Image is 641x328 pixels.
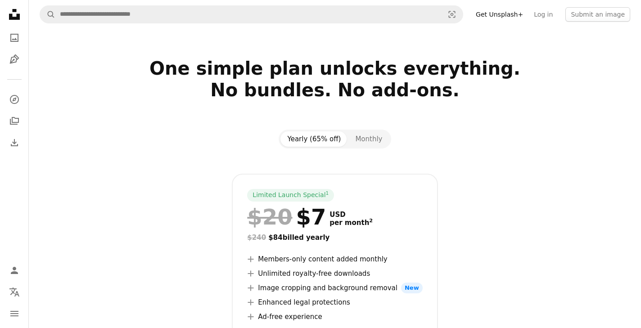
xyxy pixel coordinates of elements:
h2: One simple plan unlocks everything. No bundles. No add-ons. [43,58,627,122]
sup: 1 [326,190,329,196]
a: Explore [5,90,23,108]
button: Menu [5,305,23,323]
a: 2 [367,219,375,227]
div: $84 billed yearly [247,232,422,243]
li: Enhanced legal protections [247,297,422,308]
li: Members-only content added monthly [247,254,422,265]
span: New [401,283,423,293]
a: Photos [5,29,23,47]
a: Get Unsplash+ [470,7,528,22]
a: 1 [324,191,331,200]
button: Language [5,283,23,301]
div: Limited Launch Special [247,189,334,202]
a: Download History [5,134,23,152]
sup: 2 [369,218,373,224]
button: Monthly [348,131,389,147]
div: $7 [247,205,326,229]
li: Image cropping and background removal [247,283,422,293]
span: per month [330,219,373,227]
a: Illustrations [5,50,23,68]
span: $20 [247,205,292,229]
button: Yearly (65% off) [280,131,348,147]
li: Unlimited royalty-free downloads [247,268,422,279]
a: Log in / Sign up [5,261,23,279]
button: Search Unsplash [40,6,55,23]
a: Collections [5,112,23,130]
button: Visual search [441,6,463,23]
span: $240 [247,234,266,242]
button: Submit an image [565,7,630,22]
a: Home — Unsplash [5,5,23,25]
span: USD [330,211,373,219]
li: Ad-free experience [247,311,422,322]
form: Find visuals sitewide [40,5,463,23]
a: Log in [528,7,558,22]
